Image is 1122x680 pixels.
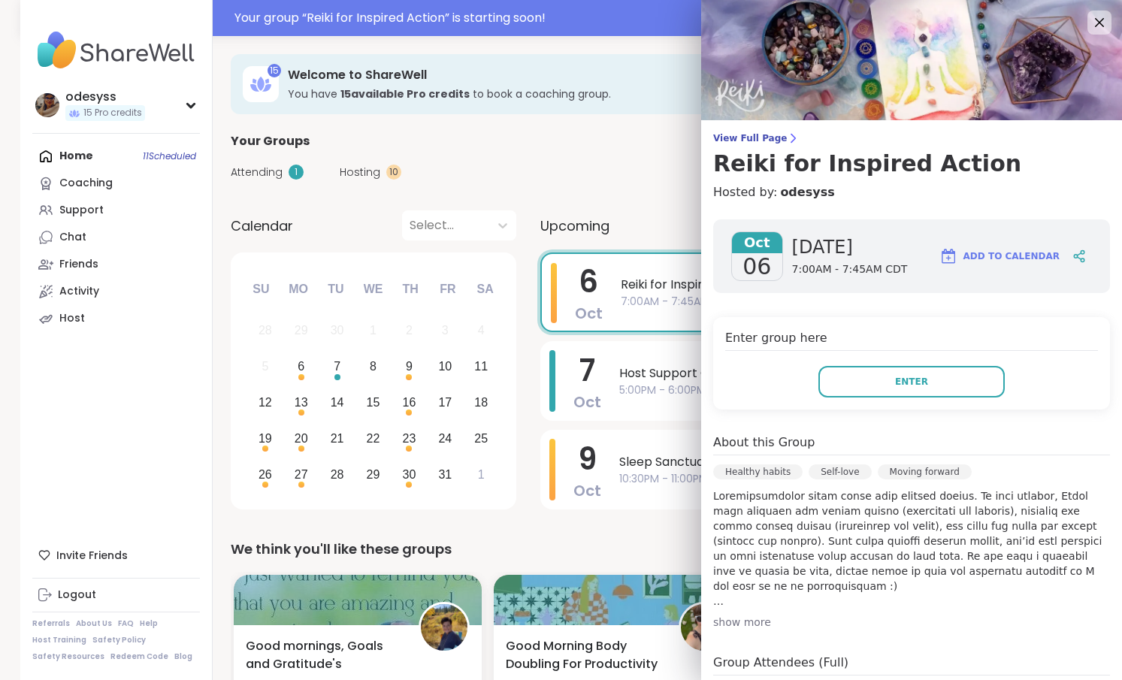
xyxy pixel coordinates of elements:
[32,651,104,662] a: Safety Resources
[246,637,402,673] span: Good mornings, Goals and Gratitude's
[340,86,470,101] b: 15 available Pro credit s
[619,471,1057,487] span: 10:30PM - 11:00PM CDT
[792,235,908,259] span: [DATE]
[393,315,425,347] div: Not available Thursday, October 2nd, 2025
[321,458,353,491] div: Choose Tuesday, October 28th, 2025
[394,273,427,306] div: Th
[285,351,317,383] div: Choose Monday, October 6th, 2025
[110,651,168,662] a: Redeem Code
[298,356,304,376] div: 6
[403,428,416,449] div: 23
[809,464,871,479] div: Self-love
[370,356,377,376] div: 8
[32,635,86,645] a: Host Training
[474,428,488,449] div: 25
[619,382,1057,398] span: 5:00PM - 6:00PM CDT
[59,203,104,218] div: Support
[331,392,344,413] div: 14
[321,387,353,419] div: Choose Tuesday, October 14th, 2025
[247,313,499,492] div: month 2025-10
[357,351,389,383] div: Choose Wednesday, October 8th, 2025
[59,284,99,299] div: Activity
[818,366,1005,397] button: Enter
[713,464,803,479] div: Healthy habits
[259,464,272,485] div: 26
[244,273,277,306] div: Su
[465,458,497,491] div: Choose Saturday, November 1st, 2025
[174,651,192,662] a: Blog
[742,253,771,280] span: 06
[231,165,283,180] span: Attending
[506,637,662,673] span: Good Morning Body Doubling For Productivity
[478,464,485,485] div: 1
[429,387,461,419] div: Choose Friday, October 17th, 2025
[356,273,389,306] div: We
[32,24,200,77] img: ShareWell Nav Logo
[393,387,425,419] div: Choose Thursday, October 16th, 2025
[295,392,308,413] div: 13
[367,464,380,485] div: 29
[421,604,467,651] img: CharityRoss
[32,305,200,332] a: Host
[32,542,200,569] div: Invite Friends
[474,392,488,413] div: 18
[250,422,282,455] div: Choose Sunday, October 19th, 2025
[465,351,497,383] div: Choose Saturday, October 11th, 2025
[250,458,282,491] div: Choose Sunday, October 26th, 2025
[32,197,200,224] a: Support
[619,364,1057,382] span: Host Support Circle (have hosted 1+ session)
[393,422,425,455] div: Choose Thursday, October 23rd, 2025
[331,464,344,485] div: 28
[262,356,268,376] div: 5
[285,422,317,455] div: Choose Monday, October 20th, 2025
[878,464,972,479] div: Moving forward
[465,315,497,347] div: Not available Saturday, October 4th, 2025
[357,387,389,419] div: Choose Wednesday, October 15th, 2025
[619,453,1057,471] span: Sleep Sanctuary: Reiki For Quieting the Mind
[268,64,281,77] div: 15
[621,294,1056,310] span: 7:00AM - 7:45AM CDT
[321,422,353,455] div: Choose Tuesday, October 21st, 2025
[59,257,98,272] div: Friends
[367,392,380,413] div: 15
[573,391,601,413] span: Oct
[58,588,96,603] div: Logout
[438,464,452,485] div: 31
[285,458,317,491] div: Choose Monday, October 27th, 2025
[431,273,464,306] div: Fr
[713,488,1110,609] p: Loremipsumdolor sitam conse adip elitsed doeius. Te inci utlabor, Etdol magn aliquaen adm veniam ...
[92,635,146,645] a: Safety Policy
[32,582,200,609] a: Logout
[231,132,310,150] span: Your Groups
[59,230,86,245] div: Chat
[140,618,158,629] a: Help
[288,86,931,101] h3: You have to book a coaching group.
[357,315,389,347] div: Not available Wednesday, October 1st, 2025
[465,422,497,455] div: Choose Saturday, October 25th, 2025
[478,320,485,340] div: 4
[289,165,304,180] div: 1
[438,428,452,449] div: 24
[250,315,282,347] div: Not available Sunday, September 28th, 2025
[250,387,282,419] div: Choose Sunday, October 12th, 2025
[393,351,425,383] div: Choose Thursday, October 9th, 2025
[59,311,85,326] div: Host
[429,422,461,455] div: Choose Friday, October 24th, 2025
[713,654,1110,675] h4: Group Attendees (Full)
[575,303,603,324] span: Oct
[939,247,957,265] img: ShareWell Logomark
[259,320,272,340] div: 28
[367,428,380,449] div: 22
[295,428,308,449] div: 20
[578,438,597,480] span: 9
[713,150,1110,177] h3: Reiki for Inspired Action
[933,238,1066,274] button: Add to Calendar
[713,615,1110,630] div: show more
[295,464,308,485] div: 27
[579,349,595,391] span: 7
[259,428,272,449] div: 19
[713,132,1110,144] span: View Full Page
[681,604,727,651] img: Adrienne_QueenOfTheDawn
[319,273,352,306] div: Tu
[357,422,389,455] div: Choose Wednesday, October 22nd, 2025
